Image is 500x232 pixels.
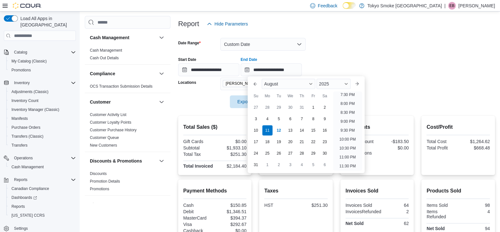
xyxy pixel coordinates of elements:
[320,91,330,101] div: Sa
[274,114,284,124] div: day-5
[426,139,457,144] div: Total Cost
[6,211,78,220] button: [US_STATE] CCRS
[223,80,271,87] span: Barrie Essa Rd
[241,57,257,62] label: End Date
[320,102,330,112] div: day-2
[367,2,442,10] p: Tokyo Smoke [GEOGRAPHIC_DATA]
[90,48,122,53] a: Cash Management
[308,102,318,112] div: day-1
[9,124,43,131] a: Purchase Orders
[6,57,78,66] button: My Catalog (Classic)
[9,194,40,201] a: Dashboards
[183,209,214,214] div: Debit
[11,204,25,209] span: Reports
[274,137,284,147] div: day-19
[345,221,364,226] strong: Net Sold
[338,100,357,107] li: 8:00 PM
[9,141,76,149] span: Transfers
[90,135,119,140] span: Customer Queue
[449,2,454,10] span: EB
[90,171,107,176] span: Discounts
[320,148,330,158] div: day-30
[308,114,318,124] div: day-8
[216,163,246,169] div: $2,184.40
[11,79,32,87] button: Inventory
[9,97,41,105] a: Inventory Count
[183,203,214,208] div: Cash
[9,212,76,219] span: Washington CCRS
[90,70,156,77] button: Compliance
[220,38,306,51] button: Custom Date
[241,63,302,76] input: Press the down key to enter a popover containing a calendar. Press the escape key to close the po...
[274,125,284,135] div: day-12
[11,89,48,94] span: Adjustments (Classic)
[345,203,376,208] div: Invoices Sold
[297,160,307,170] div: day-4
[460,145,490,150] div: $668.48
[308,91,318,101] div: Fr
[90,158,156,164] button: Discounts & Promotions
[90,56,119,60] a: Cash Out Details
[6,202,78,211] button: Reports
[216,215,246,221] div: $394.37
[11,116,28,121] span: Manifests
[90,70,115,77] h3: Compliance
[90,127,137,133] span: Customer Purchase History
[90,99,156,105] button: Customer
[9,88,76,96] span: Adjustments (Classic)
[426,145,457,150] div: Total Profit
[251,137,261,147] div: day-17
[214,21,248,27] span: Hide Parameters
[226,80,263,87] span: [PERSON_NAME] Rd
[6,114,78,123] button: Manifests
[316,79,351,89] div: Button. Open the year selector. 2025 is currently selected.
[308,148,318,158] div: day-29
[426,187,490,195] h2: Products Sold
[262,102,272,112] div: day-28
[426,209,457,219] div: Items Refunded
[158,201,165,208] button: Finance
[308,125,318,135] div: day-15
[85,47,170,64] div: Cash Management
[9,66,76,74] span: Promotions
[11,79,76,87] span: Inventory
[337,153,358,161] li: 11:00 PM
[460,139,490,144] div: $1,264.62
[297,125,307,135] div: day-14
[216,209,246,214] div: $1,346.51
[14,156,33,161] span: Operations
[11,68,31,73] span: Promotions
[319,81,329,86] span: 2025
[11,134,43,139] span: Transfers (Classic)
[90,99,111,105] h3: Customer
[285,148,295,158] div: day-27
[264,187,328,195] h2: Taxes
[90,34,156,41] button: Cash Management
[90,84,153,89] span: OCS Transaction Submission Details
[90,186,109,192] span: Promotions
[9,133,76,140] span: Transfers (Classic)
[18,15,76,28] span: Load All Apps in [GEOGRAPHIC_DATA]
[90,128,137,132] a: Customer Purchase History
[1,154,78,163] button: Operations
[204,18,250,30] button: Hide Parameters
[9,88,51,96] a: Adjustments (Classic)
[85,170,170,195] div: Discounts & Promotions
[1,48,78,57] button: Catalog
[90,179,120,184] span: Promotion Details
[216,152,246,157] div: $251.30
[345,187,409,195] h2: Invoices Sold
[274,148,284,158] div: day-26
[183,123,247,131] h2: Total Sales ($)
[216,139,246,144] div: $0.00
[444,2,446,10] p: |
[378,139,409,144] div: -$183.50
[230,95,265,108] button: Export
[460,226,490,231] div: 94
[90,143,117,148] span: New Customers
[318,3,337,9] span: Feedback
[6,66,78,75] button: Promotions
[90,201,107,208] h3: Finance
[11,48,76,56] span: Catalog
[90,55,119,61] span: Cash Out Details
